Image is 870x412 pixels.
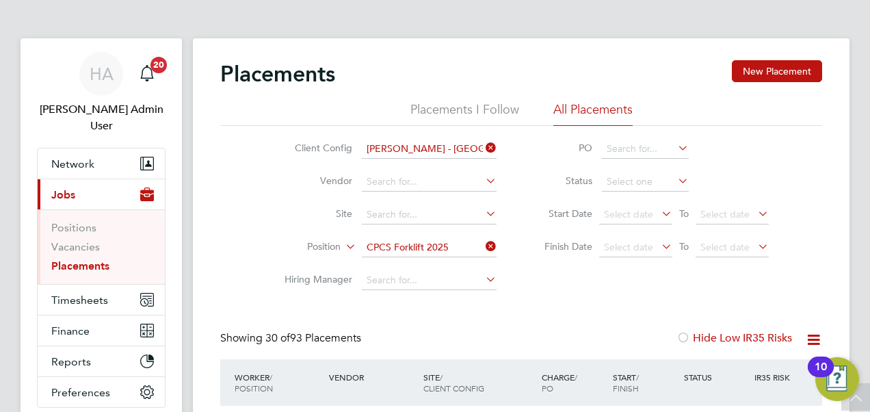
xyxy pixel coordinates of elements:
[37,101,166,134] span: Hays Admin User
[362,271,497,290] input: Search for...
[38,209,165,284] div: Jobs
[326,365,420,389] div: Vendor
[265,331,361,345] span: 93 Placements
[675,205,693,222] span: To
[542,372,577,394] span: / PO
[220,60,335,88] h2: Placements
[38,316,165,346] button: Finance
[51,324,90,337] span: Finance
[613,372,639,394] span: / Finish
[423,372,484,394] span: / Client Config
[220,331,364,346] div: Showing
[51,386,110,399] span: Preferences
[133,52,161,96] a: 20
[751,365,798,389] div: IR35 Risk
[51,221,96,234] a: Positions
[700,208,750,220] span: Select date
[235,372,273,394] span: / Position
[38,149,165,179] button: Network
[51,188,75,201] span: Jobs
[420,365,538,400] div: Site
[362,205,497,224] input: Search for...
[274,142,352,154] label: Client Config
[602,140,689,159] input: Search for...
[274,273,352,285] label: Hiring Manager
[609,365,681,400] div: Start
[265,331,290,345] span: 30 of
[362,172,497,192] input: Search for...
[51,240,100,253] a: Vacancies
[150,57,167,73] span: 20
[815,357,859,401] button: Open Resource Center, 10 new notifications
[681,365,752,389] div: Status
[51,355,91,368] span: Reports
[410,101,519,126] li: Placements I Follow
[700,241,750,253] span: Select date
[90,65,114,83] span: HA
[604,241,653,253] span: Select date
[274,175,352,187] label: Vendor
[602,172,689,192] input: Select one
[531,175,592,187] label: Status
[538,365,609,400] div: Charge
[531,207,592,220] label: Start Date
[531,240,592,253] label: Finish Date
[362,238,497,257] input: Search for...
[38,179,165,209] button: Jobs
[732,60,822,82] button: New Placement
[675,237,693,255] span: To
[531,142,592,154] label: PO
[38,285,165,315] button: Timesheets
[815,367,827,385] div: 10
[274,207,352,220] label: Site
[51,294,108,307] span: Timesheets
[676,331,792,345] label: Hide Low IR35 Risks
[51,259,109,272] a: Placements
[262,240,341,254] label: Position
[38,377,165,407] button: Preferences
[37,52,166,134] a: HA[PERSON_NAME] Admin User
[231,365,326,400] div: Worker
[604,208,653,220] span: Select date
[38,346,165,376] button: Reports
[362,140,497,159] input: Search for...
[553,101,633,126] li: All Placements
[51,157,94,170] span: Network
